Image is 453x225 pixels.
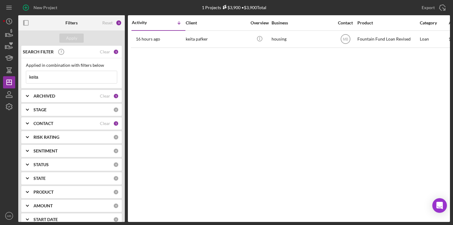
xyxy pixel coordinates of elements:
[113,203,119,209] div: 0
[113,217,119,222] div: 0
[113,134,119,140] div: 0
[221,5,241,10] div: $3,900
[33,121,53,126] b: CONTACT
[132,20,159,25] div: Activity
[3,210,15,222] button: MB
[248,20,271,25] div: Overview
[113,93,119,99] div: 1
[33,107,47,112] b: STAGE
[7,214,11,218] text: MB
[272,31,332,47] div: housing
[202,5,266,10] div: 1 Projects • $3,900 Total
[100,49,110,54] div: Clear
[357,31,418,47] div: Fountain Fund Loan Revised
[113,162,119,167] div: 0
[59,34,84,43] button: Apply
[33,190,54,195] b: PRODUCT
[136,37,160,41] time: 2025-09-09 10:15
[113,189,119,195] div: 0
[357,20,418,25] div: Product
[33,217,58,222] b: START DATE
[186,20,247,25] div: Client
[102,20,113,25] div: Reset
[33,94,55,98] b: ARCHIVED
[26,63,117,68] div: Applied in combination with filters below
[422,2,435,14] div: Export
[100,94,110,98] div: Clear
[432,198,447,213] div: Open Intercom Messenger
[33,162,49,167] b: STATUS
[113,107,119,112] div: 0
[33,2,57,14] div: New Project
[18,2,63,14] button: New Project
[116,20,122,26] div: 3
[420,31,448,47] div: Loan
[113,121,119,126] div: 1
[113,148,119,154] div: 0
[113,176,119,181] div: 0
[33,135,59,140] b: RISK RATING
[272,20,332,25] div: Business
[334,20,357,25] div: Contact
[33,203,53,208] b: AMOUNT
[343,37,348,41] text: MB
[186,31,247,47] div: keita pafker
[33,148,58,153] b: SENTIMENT
[65,20,78,25] b: Filters
[113,49,119,55] div: 1
[66,34,77,43] div: Apply
[100,121,110,126] div: Clear
[33,176,46,181] b: STATE
[416,2,450,14] button: Export
[420,20,448,25] div: Category
[23,49,54,54] b: SEARCH FILTER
